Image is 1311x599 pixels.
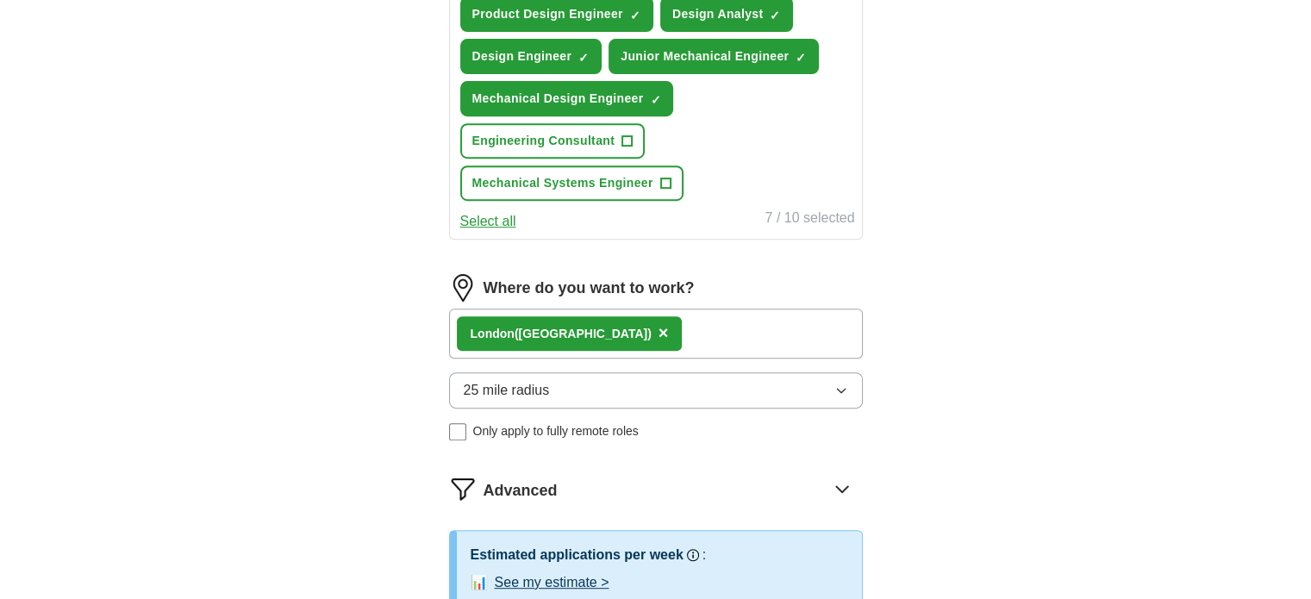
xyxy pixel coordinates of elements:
[578,51,589,65] span: ✓
[765,208,854,232] div: 7 / 10 selected
[659,321,669,346] button: ×
[472,47,572,66] span: Design Engineer
[472,174,653,192] span: Mechanical Systems Engineer
[515,327,652,340] span: ([GEOGRAPHIC_DATA])
[702,545,706,565] h3: :
[472,5,623,23] span: Product Design Engineer
[621,47,789,66] span: Junior Mechanical Engineer
[460,81,674,116] button: Mechanical Design Engineer✓
[449,475,477,502] img: filter
[796,51,806,65] span: ✓
[449,423,466,440] input: Only apply to fully remote roles
[484,479,558,502] span: Advanced
[770,9,780,22] span: ✓
[495,572,609,593] button: See my estimate >
[630,9,640,22] span: ✓
[471,327,493,340] strong: Lon
[471,572,488,593] span: 📊
[650,93,660,107] span: ✓
[473,422,639,440] span: Only apply to fully remote roles
[659,323,669,342] span: ×
[464,380,550,401] span: 25 mile radius
[472,132,615,150] span: Engineering Consultant
[460,39,602,74] button: Design Engineer✓
[472,90,644,108] span: Mechanical Design Engineer
[460,123,646,159] button: Engineering Consultant
[460,211,516,232] button: Select all
[672,5,764,23] span: Design Analyst
[484,277,695,300] label: Where do you want to work?
[471,325,652,343] div: don
[449,274,477,302] img: location.png
[460,165,684,201] button: Mechanical Systems Engineer
[609,39,819,74] button: Junior Mechanical Engineer✓
[471,545,684,565] h3: Estimated applications per week
[449,372,863,409] button: 25 mile radius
